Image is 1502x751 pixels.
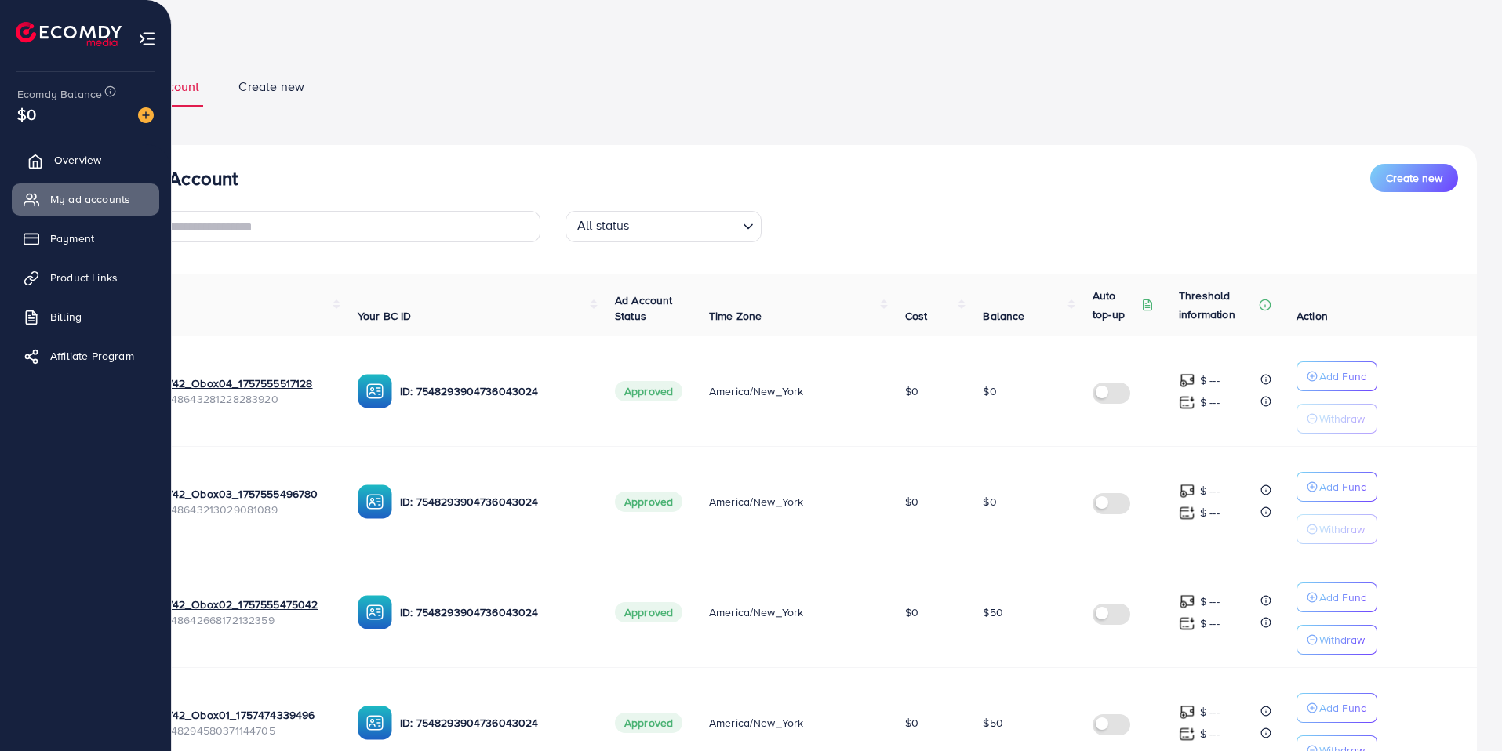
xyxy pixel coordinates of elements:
[138,107,154,123] img: image
[1319,367,1367,386] p: Add Fund
[238,78,304,96] span: Create new
[635,214,736,238] input: Search for option
[983,383,996,399] span: $0
[1200,592,1220,611] p: $ ---
[615,713,682,733] span: Approved
[1093,286,1138,324] p: Auto top-up
[1200,614,1220,633] p: $ ---
[400,713,590,732] p: ID: 7548293904736043024
[12,223,159,254] a: Payment
[1319,520,1365,539] p: Withdraw
[1200,503,1220,522] p: $ ---
[905,494,918,510] span: $0
[400,382,590,401] p: ID: 7548293904736043024
[143,723,333,738] span: ID: 7548294580371144705
[1179,372,1195,389] img: top-up amount
[1319,409,1365,428] p: Withdraw
[1200,393,1220,412] p: $ ---
[1200,724,1220,743] p: $ ---
[358,706,392,740] img: ic-ba-acc.ded83a64.svg
[1297,582,1377,612] button: Add Fund
[905,383,918,399] span: $0
[905,715,918,731] span: $0
[1370,164,1458,192] button: Create new
[143,597,333,629] div: <span class='underline'>1032742_Obox02_1757555475042</span></br>7548642668172132359
[1179,286,1256,324] p: Threshold information
[358,308,412,324] span: Your BC ID
[1179,593,1195,610] img: top-up amount
[983,715,1002,731] span: $50
[615,492,682,512] span: Approved
[358,595,392,629] img: ic-ba-acc.ded83a64.svg
[1200,481,1220,500] p: $ ---
[107,167,238,190] h3: List Ad Account
[1179,394,1195,411] img: top-up amount
[709,308,762,324] span: Time Zone
[143,612,333,628] span: ID: 7548642668172132359
[143,502,333,517] span: ID: 7548643213029081089
[17,86,102,102] span: Ecomdy Balance
[17,103,36,125] span: $0
[138,30,156,48] img: menu
[54,152,101,168] span: Overview
[1435,680,1490,739] iframe: Chat
[566,211,762,242] div: Search for option
[12,340,159,372] a: Affiliate Program
[1297,625,1377,655] button: Withdraw
[12,301,159,332] a: Billing
[615,381,682,401] span: Approved
[50,191,130,207] span: My ad accounts
[709,494,804,510] span: America/New_York
[50,230,94,246] span: Payment
[1297,361,1377,391] button: Add Fund
[983,494,996,510] span: $0
[1200,371,1220,390] p: $ ---
[574,213,633,238] span: All status
[143,597,333,612] a: 1032742_Obox02_1757555475042
[1297,514,1377,544] button: Withdraw
[1297,693,1377,723] button: Add Fund
[709,715,804,731] span: America/New_York
[358,484,392,519] img: ic-ba-acc.ded83a64.svg
[983,308,1024,324] span: Balance
[12,262,159,293] a: Product Links
[143,486,333,502] a: 1032742_Obox03_1757555496780
[905,604,918,620] span: $0
[983,604,1002,620] span: $50
[400,603,590,622] p: ID: 7548293904736043024
[143,375,333,391] a: 1032742_Obox04_1757555517128
[143,707,333,723] a: 1032742_Obox01_1757474339496
[1179,505,1195,521] img: top-up amount
[615,602,682,622] span: Approved
[1319,698,1367,717] p: Add Fund
[1200,702,1220,721] p: $ ---
[400,492,590,511] p: ID: 7548293904736043024
[358,374,392,408] img: ic-ba-acc.ded83a64.svg
[709,383,804,399] span: America/New_York
[709,604,804,620] span: America/New_York
[615,292,673,324] span: Ad Account Status
[1297,472,1377,502] button: Add Fund
[143,707,333,739] div: <span class='underline'>1032742_Obox01_1757474339496</span></br>7548294580371144705
[12,183,159,215] a: My ad accounts
[1319,588,1367,607] p: Add Fund
[1386,170,1442,186] span: Create new
[1179,615,1195,632] img: top-up amount
[1179,483,1195,499] img: top-up amount
[50,348,134,364] span: Affiliate Program
[50,270,118,285] span: Product Links
[143,486,333,518] div: <span class='underline'>1032742_Obox03_1757555496780</span></br>7548643213029081089
[143,391,333,407] span: ID: 7548643281228283920
[905,308,928,324] span: Cost
[12,144,159,176] a: Overview
[143,375,333,408] div: <span class='underline'>1032742_Obox04_1757555517128</span></br>7548643281228283920
[50,309,82,325] span: Billing
[1297,308,1328,324] span: Action
[1297,404,1377,434] button: Withdraw
[1319,630,1365,649] p: Withdraw
[1179,704,1195,720] img: top-up amount
[1179,726,1195,742] img: top-up amount
[16,22,122,46] img: logo
[1319,477,1367,496] p: Add Fund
